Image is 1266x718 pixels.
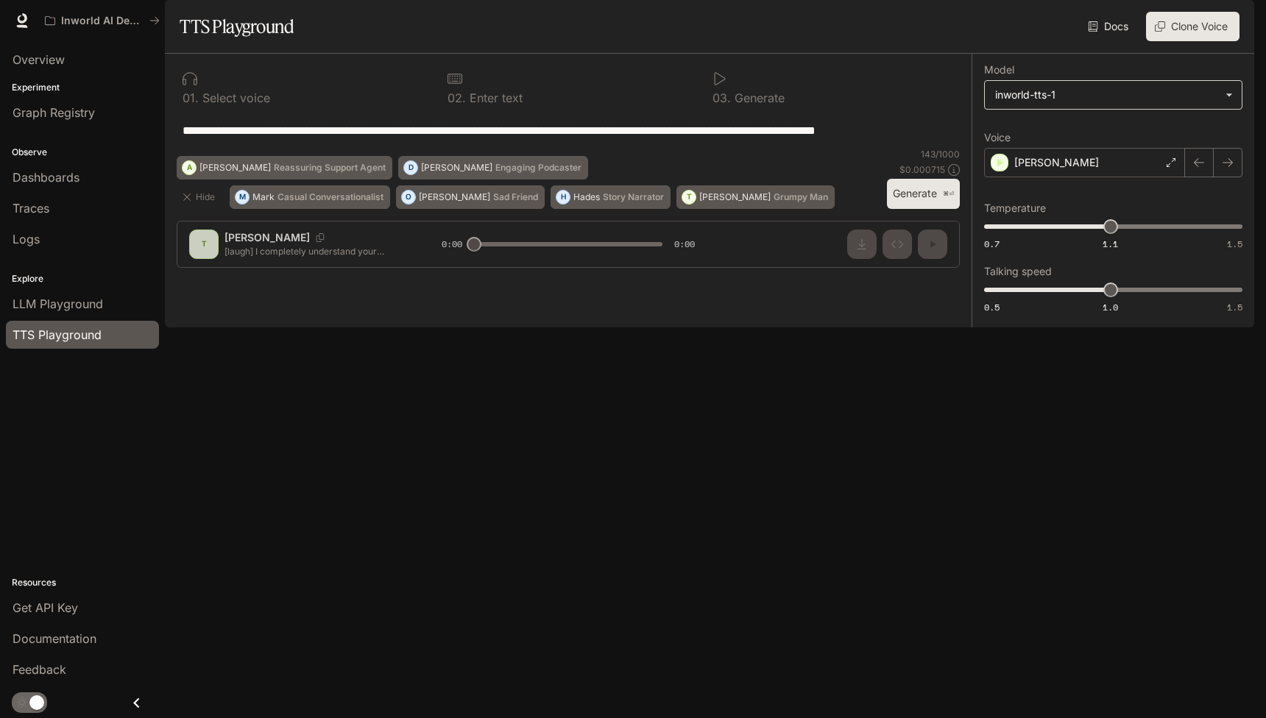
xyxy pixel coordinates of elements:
[984,238,1000,250] span: 0.7
[712,92,731,104] p: 0 3 .
[1227,301,1242,313] span: 1.5
[396,185,545,209] button: O[PERSON_NAME]Sad Friend
[38,6,166,35] button: All workspaces
[274,163,386,172] p: Reassuring Support Agent
[774,193,828,202] p: Grumpy Man
[556,185,570,209] div: H
[899,163,945,176] p: $ 0.000715
[177,185,224,209] button: Hide
[603,193,664,202] p: Story Narrator
[230,185,390,209] button: MMarkCasual Conversationalist
[676,185,835,209] button: T[PERSON_NAME]Grumpy Man
[1014,155,1099,170] p: [PERSON_NAME]
[1103,238,1118,250] span: 1.1
[1146,12,1240,41] button: Clone Voice
[1227,238,1242,250] span: 1.5
[252,193,275,202] p: Mark
[466,92,523,104] p: Enter text
[402,185,415,209] div: O
[183,92,199,104] p: 0 1 .
[887,179,960,209] button: Generate⌘⏎
[943,190,954,199] p: ⌘⏎
[277,193,383,202] p: Casual Conversationalist
[1103,301,1118,313] span: 1.0
[699,193,771,202] p: [PERSON_NAME]
[984,203,1046,213] p: Temperature
[236,185,249,209] div: M
[573,193,600,202] p: Hades
[984,301,1000,313] span: 0.5
[177,156,392,179] button: A[PERSON_NAME]Reassuring Support Agent
[682,185,696,209] div: T
[180,12,294,41] h1: TTS Playground
[61,15,144,27] p: Inworld AI Demos
[493,193,538,202] p: Sad Friend
[398,156,588,179] button: D[PERSON_NAME]Engaging Podcaster
[995,88,1218,102] div: inworld-tts-1
[1085,12,1134,41] a: Docs
[199,92,270,104] p: Select voice
[985,81,1242,109] div: inworld-tts-1
[419,193,490,202] p: [PERSON_NAME]
[421,163,492,172] p: [PERSON_NAME]
[731,92,785,104] p: Generate
[984,65,1014,75] p: Model
[404,156,417,179] div: D
[984,266,1052,277] p: Talking speed
[921,148,960,160] p: 143 / 1000
[984,132,1011,143] p: Voice
[495,163,581,172] p: Engaging Podcaster
[183,156,196,179] div: A
[448,92,466,104] p: 0 2 .
[199,163,271,172] p: [PERSON_NAME]
[551,185,671,209] button: HHadesStory Narrator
